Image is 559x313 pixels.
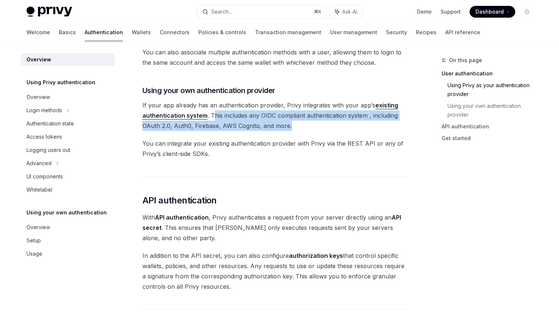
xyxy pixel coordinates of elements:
div: UI components [26,172,63,181]
a: Support [441,8,461,15]
a: Connectors [160,24,190,41]
a: Demo [417,8,432,15]
div: Setup [26,236,41,245]
button: Ask AI [330,5,362,18]
a: Get started [442,132,539,144]
a: User management [330,24,377,41]
span: Ask AI [342,8,357,15]
a: API reference [445,24,480,41]
a: Using Privy as your authentication provider [447,79,539,100]
a: Welcome [26,24,50,41]
a: Policies & controls [198,24,246,41]
div: Whitelabel [26,185,52,194]
a: Authentication [85,24,123,41]
a: Authentication state [21,117,115,130]
span: ⌘ K [314,9,322,15]
div: Usage [26,249,42,258]
a: API authentication [442,121,539,132]
div: Overview [26,55,51,64]
div: Overview [26,93,50,102]
span: Using your own authentication provider [142,85,275,96]
button: Toggle dark mode [521,6,533,18]
img: light logo [26,7,72,17]
div: Advanced [26,159,52,168]
a: Overview [21,53,115,66]
div: Logging users out [26,146,70,154]
div: Authentication state [26,119,74,128]
h5: Using your own authentication [26,208,107,217]
a: Usage [21,247,115,260]
strong: authorization keys [289,252,343,259]
a: Dashboard [470,6,515,18]
a: Wallets [132,24,151,41]
a: Logging users out [21,143,115,157]
span: You can integrate your existing authentication provider with Privy via the REST API or any of Pri... [142,138,408,159]
div: Login methods [26,106,62,115]
a: Security [386,24,407,41]
span: With , Privy authenticates a request from your server directly using an . This ensures that [PERS... [142,212,408,243]
span: API authentication [142,195,217,206]
span: Dashboard [475,8,504,15]
a: Overview [21,221,115,234]
a: Recipes [416,24,436,41]
div: Search... [211,7,232,16]
span: If your app already has an authentication provider, Privy integrates with your app’s . This inclu... [142,100,408,131]
span: On this page [449,56,482,65]
a: Access tokens [21,130,115,143]
button: Search...⌘K [197,5,326,18]
span: In addition to the API secret, you can also configure that control specific wallets, policies, an... [142,250,408,292]
strong: API authentication [155,214,209,221]
h5: Using Privy authentication [26,78,95,87]
div: Overview [26,223,50,232]
span: You can also associate multiple authentication methods with a user, allowing them to login to the... [142,47,408,68]
a: User authentication [442,68,539,79]
a: Using your own authentication provider [447,100,539,121]
a: Basics [59,24,76,41]
a: Transaction management [255,24,321,41]
a: Whitelabel [21,183,115,196]
div: Access tokens [26,132,62,141]
a: UI components [21,170,115,183]
a: Overview [21,90,115,104]
a: Setup [21,234,115,247]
